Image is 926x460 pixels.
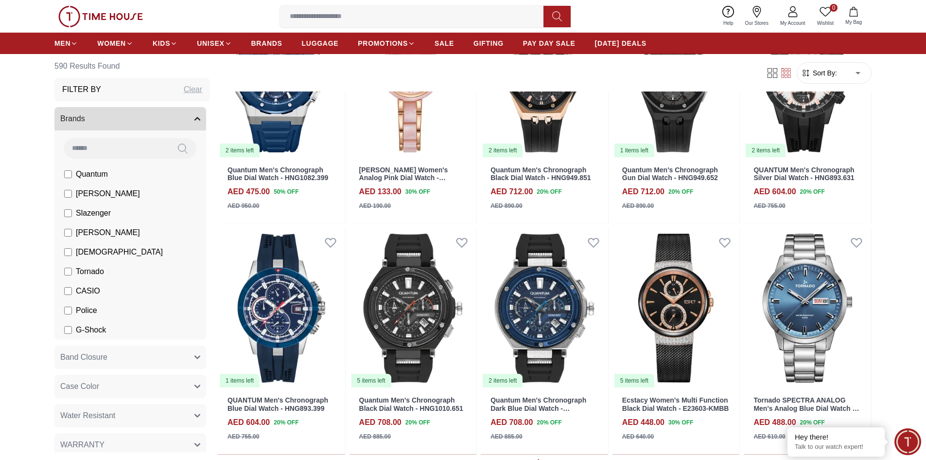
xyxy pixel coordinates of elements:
[753,396,859,421] a: Tornado SPECTRA ANALOG Men's Analog Blue Dial Watch - T23001-SBSL
[64,287,72,295] input: CASIO
[490,396,586,421] a: Quantum Men's Chronograph Dark Blue Dial Watch - HNG1010.391
[302,35,339,52] a: LUGGAGE
[251,38,282,48] span: BRANDS
[359,417,402,428] h4: AED 708.00
[776,19,809,27] span: My Account
[62,84,101,95] h3: Filter By
[227,166,328,182] a: Quantum Men's Chronograph Blue Dial Watch - HNG1082.399
[744,228,871,388] img: Tornado SPECTRA ANALOG Men's Analog Blue Dial Watch - T23001-SBSL
[753,417,796,428] h4: AED 488.00
[483,374,523,387] div: 2 items left
[97,35,133,52] a: WOMEN
[795,432,877,442] div: Hey there!
[64,209,72,217] input: Slazenger
[537,418,561,427] span: 20 % OFF
[622,417,664,428] h4: AED 448.00
[76,246,163,258] span: [DEMOGRAPHIC_DATA]
[753,432,785,441] div: AED 610.00
[359,396,463,412] a: Quantum Men's Chronograph Black Dial Watch - HNG1010.651
[76,207,111,219] span: Slazenger
[739,4,774,29] a: Our Stores
[54,55,210,78] h6: 590 Results Found
[481,228,608,388] img: Quantum Men's Chronograph Dark Blue Dial Watch - HNG1010.391
[76,285,100,297] span: CASIO
[801,68,837,78] button: Sort By:
[719,19,737,27] span: Help
[490,186,533,198] h4: AED 712.00
[358,35,415,52] a: PROMOTIONS
[811,4,839,29] a: 0Wishlist
[841,18,866,26] span: My Bag
[274,187,298,196] span: 50 % OFF
[622,396,729,412] a: Ecstacy Women's Multi Function Black Dial Watch - E23603-KMBB
[717,4,739,29] a: Help
[218,228,345,388] img: QUANTUM Men's Chronograph Blue Dial Watch - HNG893.399
[54,38,70,48] span: MEN
[523,35,576,52] a: PAY DAY SALE
[753,202,785,210] div: AED 755.00
[830,4,838,12] span: 0
[839,5,868,28] button: My Bag
[227,417,270,428] h4: AED 604.00
[405,418,430,427] span: 20 % OFF
[60,410,115,422] span: Water Resistant
[622,166,718,182] a: Quantum Men's Chronograph Gun Dial Watch - HNG949.652
[227,202,259,210] div: AED 950.00
[741,19,772,27] span: Our Stores
[227,186,270,198] h4: AED 475.00
[274,418,298,427] span: 20 % OFF
[813,19,838,27] span: Wishlist
[227,396,328,412] a: QUANTUM Men's Chronograph Blue Dial Watch - HNG893.399
[54,404,206,427] button: Water Resistant
[64,326,72,334] input: G-Shock
[64,229,72,237] input: [PERSON_NAME]
[746,144,786,157] div: 2 items left
[218,228,345,388] a: QUANTUM Men's Chronograph Blue Dial Watch - HNG893.3991 items left
[76,168,108,180] span: Quantum
[349,228,477,388] a: Quantum Men's Chronograph Black Dial Watch - HNG1010.6515 items left
[490,417,533,428] h4: AED 708.00
[64,248,72,256] input: [DEMOGRAPHIC_DATA]
[349,228,477,388] img: Quantum Men's Chronograph Black Dial Watch - HNG1010.651
[197,38,224,48] span: UNISEX
[894,428,921,455] div: Chat Widget
[76,305,97,316] span: Police
[227,432,259,441] div: AED 755.00
[614,144,654,157] div: 1 items left
[220,374,260,387] div: 1 items left
[153,38,170,48] span: KIDS
[76,227,140,239] span: [PERSON_NAME]
[220,144,260,157] div: 2 items left
[251,35,282,52] a: BRANDS
[58,6,143,27] img: ...
[622,432,654,441] div: AED 640.00
[76,324,106,336] span: G-Shock
[490,202,522,210] div: AED 890.00
[473,35,504,52] a: GIFTING
[483,144,523,157] div: 2 items left
[753,186,796,198] h4: AED 604.00
[302,38,339,48] span: LUGGAGE
[97,38,126,48] span: WOMEN
[795,443,877,451] p: Talk to our watch expert!
[54,107,206,130] button: Brands
[64,307,72,314] input: Police
[614,374,654,387] div: 5 items left
[54,375,206,398] button: Case Color
[54,346,206,369] button: Band Closure
[753,166,854,182] a: QUANTUM Men's Chronograph Silver Dial Watch - HNG893.631
[153,35,177,52] a: KIDS
[622,202,654,210] div: AED 890.00
[490,166,591,182] a: Quantum Men's Chronograph Black Dial Watch - HNG949.851
[523,38,576,48] span: PAY DAY SALE
[490,432,522,441] div: AED 885.00
[184,84,202,95] div: Clear
[54,35,78,52] a: MEN
[800,187,825,196] span: 20 % OFF
[359,202,391,210] div: AED 190.00
[60,439,105,451] span: WARRANTY
[435,35,454,52] a: SALE
[405,187,430,196] span: 30 % OFF
[668,418,693,427] span: 30 % OFF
